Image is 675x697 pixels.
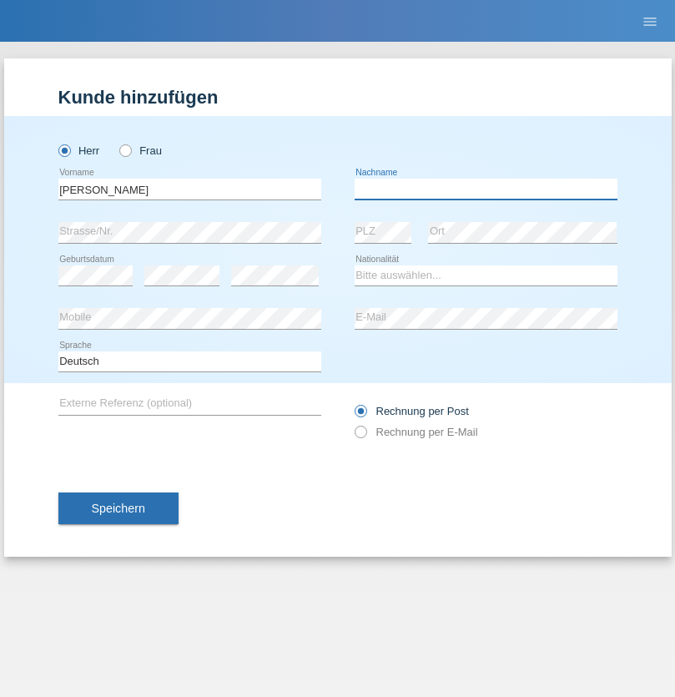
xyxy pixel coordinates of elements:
a: menu [633,16,667,26]
label: Rechnung per Post [355,405,469,417]
i: menu [642,13,658,30]
label: Rechnung per E-Mail [355,426,478,438]
h1: Kunde hinzufügen [58,87,617,108]
input: Frau [119,144,130,155]
label: Frau [119,144,162,157]
label: Herr [58,144,100,157]
button: Speichern [58,492,179,524]
input: Rechnung per E-Mail [355,426,365,447]
span: Speichern [92,502,145,515]
input: Herr [58,144,69,155]
input: Rechnung per Post [355,405,365,426]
